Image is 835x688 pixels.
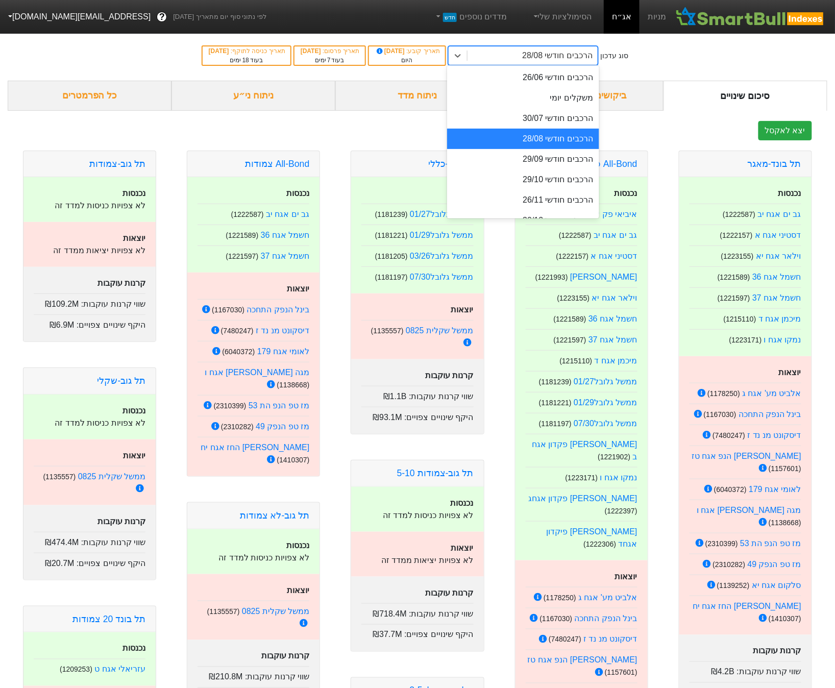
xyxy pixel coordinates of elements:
[221,327,254,335] small: ( 7480247 )
[34,417,145,429] p: לא צפויות כניסות למדד זה
[764,335,801,344] a: נמקו אגח ו
[375,210,408,218] small: ( 1181239 )
[560,357,593,365] small: ( 1215110 )
[410,210,474,218] a: ממשל גלובל01/27
[226,252,258,260] small: ( 1221597 )
[778,189,801,198] strong: נכנסות
[375,273,408,281] small: ( 1181197 )
[758,210,801,218] a: גב ים אגח יב
[743,389,801,398] a: אלביט מע' אגח ג
[588,335,637,344] a: חשמל אגח 37
[723,210,755,218] small: ( 1222587 )
[748,560,801,569] a: מז טפ הנפק 49
[361,624,473,641] div: היקף שינויים צפויים :
[97,517,145,526] strong: קרנות עוקבות
[549,635,581,644] small: ( 7480247 )
[713,560,746,569] small: ( 2310282 )
[198,667,309,683] div: שווי קרנות עוקבות :
[45,559,74,568] span: ₪20.7M
[692,452,801,460] a: [PERSON_NAME] הנפ אגח טז
[201,443,310,452] a: [PERSON_NAME] החז אגח יח
[335,81,499,111] div: ניתוח מדד
[594,231,637,239] a: גב ים אגח יב
[375,252,408,260] small: ( 1181205 )
[579,210,637,218] a: איביאי פק אגח ב
[540,615,573,623] small: ( 1167030 )
[539,378,572,386] small: ( 1181239 )
[447,67,599,88] div: הרכבים חודשי 26/06
[375,47,407,55] span: [DATE]
[451,544,474,552] strong: יוצאות
[209,47,231,55] span: [DATE]
[739,410,801,419] a: בינל הנפק התחכה
[361,554,473,567] p: לא צפויות יציאות ממדד זה
[374,46,440,56] div: תאריך קובע :
[286,541,309,550] strong: נכנסות
[122,189,145,198] strong: נכנסות
[693,602,801,610] a: [PERSON_NAME] החז אגח יח
[240,510,310,521] a: תל גוב-לא צמודות
[207,607,240,616] small: ( 1135557 )
[78,472,145,481] a: ממשל שקלית 0825
[242,57,249,64] span: 18
[8,81,171,111] div: כל הפרמטרים
[425,588,473,597] strong: קרנות עוקבות
[94,665,145,674] a: עזריאלי אגח ט
[664,81,827,111] div: סיכום שינויים
[300,56,360,65] div: בעוד ימים
[447,210,599,231] div: הרכבים חודשי 30/12
[690,661,801,678] div: שווי קרנות עוקבות :
[554,315,586,323] small: ( 1221589 )
[756,252,801,260] a: וילאר אגח יא
[287,586,309,595] strong: יוצאות
[584,540,617,548] small: ( 1222306 )
[242,607,309,616] a: ממשל שקלית 0825
[748,431,801,439] a: דיסקונט מנ נד ז
[198,552,309,564] p: לא צפויות כניסות למדד זה
[528,7,596,27] a: הסימולציות שלי
[615,572,637,581] strong: יוצאות
[286,189,309,198] strong: נכנסות
[277,456,310,464] small: ( 1410307 )
[159,10,165,24] span: ?
[451,305,474,314] strong: יוצאות
[447,129,599,149] div: הרכבים חודשי 28/08
[205,368,310,377] a: מגה [PERSON_NAME] אגח ו
[123,234,145,242] strong: יוצאות
[740,539,801,548] a: מז טפ הנפ הת 53
[430,7,511,27] a: מדדים נוספיםחדש
[256,422,309,431] a: מז טפ הנפק 49
[223,348,255,356] small: ( 6040372 )
[755,231,801,239] a: דסטיני אגח א
[212,306,244,314] small: ( 1167030 )
[447,88,599,108] div: משקלים יומי
[261,652,309,660] strong: קרנות עוקבות
[447,169,599,190] div: הרכבים חודשי 29/10
[173,12,266,22] span: לפי נתוני סוף יום מתאריך [DATE]
[361,509,473,522] p: לא צפויות כניסות למדד זה
[300,46,360,56] div: תאריך פרסום :
[574,398,637,407] a: ממשל גלובל01/29
[208,46,285,56] div: תאריך כניסה לתוקף :
[34,293,145,310] div: שווי קרנות עוקבות :
[758,121,812,140] button: יצא לאקסל
[592,293,637,302] a: וילאר אגח יא
[122,406,145,415] strong: נכנסות
[261,252,310,260] a: חשמל אגח 37
[261,231,310,239] a: חשמל אגח 36
[575,614,637,623] a: בינל הנפק התחכה
[266,210,309,218] a: גב ים אגח יב
[34,244,145,257] p: לא צפויות יציאות ממדד זה
[90,159,146,169] a: תל גוב-צמודות
[600,473,637,482] a: נמקו אגח ו
[361,386,473,403] div: שווי קרנות עוקבות :
[758,314,801,323] a: מיכמן אגח ד
[588,314,637,323] a: חשמל אגח 36
[257,347,310,356] a: לאומי אגח 179
[779,368,801,377] strong: יוצאות
[528,494,637,503] a: [PERSON_NAME] פקדון אגחג
[410,231,474,239] a: ממשל גלובל01/29
[410,273,474,281] a: ממשל גלובל07/30
[749,485,801,494] a: לאומי אגח 179
[72,614,145,624] a: תל בונד 20 צמודות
